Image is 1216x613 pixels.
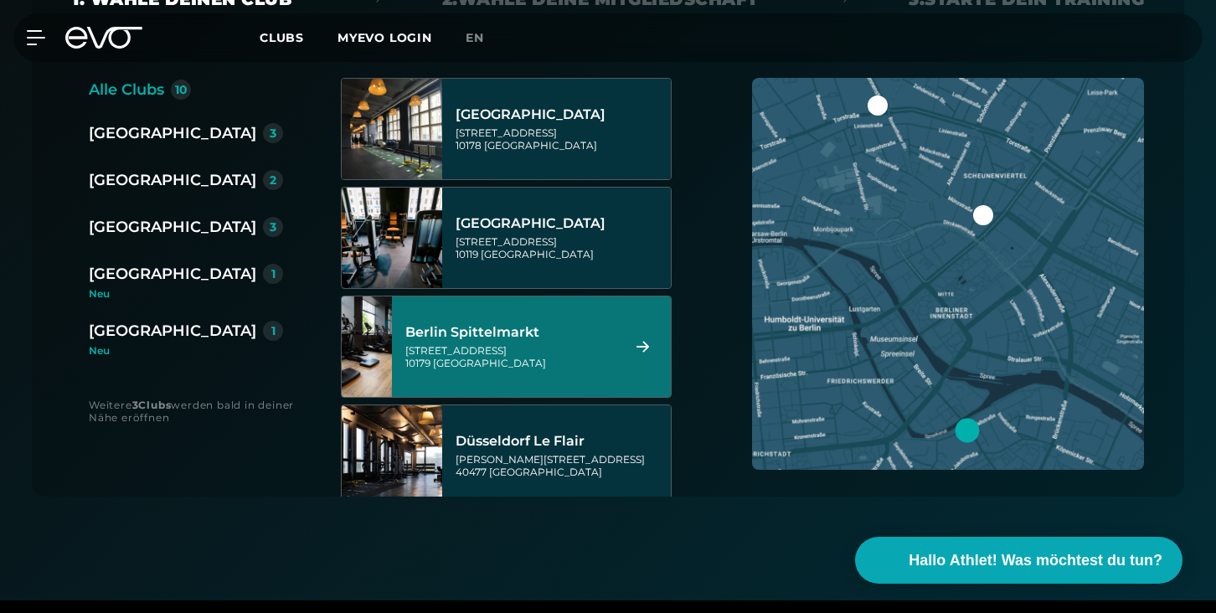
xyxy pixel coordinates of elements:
[271,268,276,280] div: 1
[342,188,442,288] img: Berlin Rosenthaler Platz
[752,78,1144,470] img: map
[909,549,1162,572] span: Hallo Athlet! Was möchtest du tun?
[456,433,666,450] div: Düsseldorf Le Flair
[456,106,666,123] div: [GEOGRAPHIC_DATA]
[89,168,256,192] div: [GEOGRAPHIC_DATA]
[405,324,616,341] div: Berlin Spittelmarkt
[89,215,256,239] div: [GEOGRAPHIC_DATA]
[89,399,307,424] div: Weitere werden bald in deiner Nähe eröffnen
[317,296,417,397] img: Berlin Spittelmarkt
[89,262,256,286] div: [GEOGRAPHIC_DATA]
[337,30,432,45] a: MYEVO LOGIN
[855,537,1183,584] button: Hallo Athlet! Was möchtest du tun?
[270,221,276,233] div: 3
[466,30,484,45] span: en
[271,325,276,337] div: 1
[89,78,164,101] div: Alle Clubs
[342,79,442,179] img: Berlin Alexanderplatz
[456,126,666,152] div: [STREET_ADDRESS] 10178 [GEOGRAPHIC_DATA]
[456,215,666,232] div: [GEOGRAPHIC_DATA]
[138,399,171,411] strong: Clubs
[89,319,256,343] div: [GEOGRAPHIC_DATA]
[456,453,666,478] div: [PERSON_NAME][STREET_ADDRESS] 40477 [GEOGRAPHIC_DATA]
[175,84,188,95] div: 10
[260,30,304,45] span: Clubs
[132,399,139,411] strong: 3
[270,127,276,139] div: 3
[456,235,666,260] div: [STREET_ADDRESS] 10119 [GEOGRAPHIC_DATA]
[342,405,442,506] img: Düsseldorf Le Flair
[89,289,296,299] div: Neu
[466,28,504,48] a: en
[270,174,276,186] div: 2
[89,346,283,356] div: Neu
[260,29,337,45] a: Clubs
[405,344,616,369] div: [STREET_ADDRESS] 10179 [GEOGRAPHIC_DATA]
[89,121,256,145] div: [GEOGRAPHIC_DATA]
